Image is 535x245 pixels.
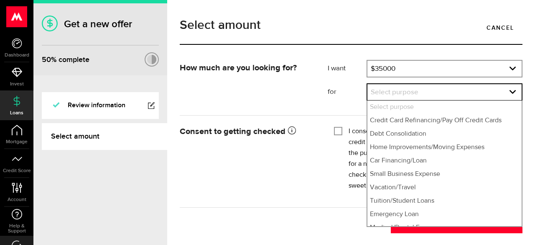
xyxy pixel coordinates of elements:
li: Emergency Loan [367,208,522,221]
span: 50 [42,55,51,64]
li: Tuition/Student Loans [367,194,522,208]
li: Debt Consolidation [367,127,522,141]
a: Review information [42,92,159,119]
input: I consent to Mogo using my personal information to get a credit score or report from a credit rep... [334,126,342,134]
li: Vacation/Travel [367,181,522,194]
li: Small Business Expense [367,168,522,181]
li: Home Improvements/Moving Expenses [367,141,522,154]
li: Credit Card Refinancing/Pay Off Credit Cards [367,114,522,127]
label: for [328,87,367,97]
h1: Select amount [180,19,522,31]
div: % complete [42,52,89,67]
strong: Consent to getting checked [180,127,296,136]
a: expand select [367,61,522,77]
li: Medical/Dental Expenses [367,221,522,235]
li: Car Financing/Loan [367,154,522,168]
strong: How much are you looking for? [180,64,297,72]
a: Select amount [42,123,167,150]
label: I want [328,64,367,74]
h1: Get a new offer [42,18,159,30]
li: Select purpose [367,101,522,114]
a: Cancel [478,19,522,36]
button: Open LiveChat chat widget [7,3,32,28]
label: I consent to Mogo using my personal information to get a credit score or report from a credit rep... [349,126,516,191]
a: expand select [367,84,522,100]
